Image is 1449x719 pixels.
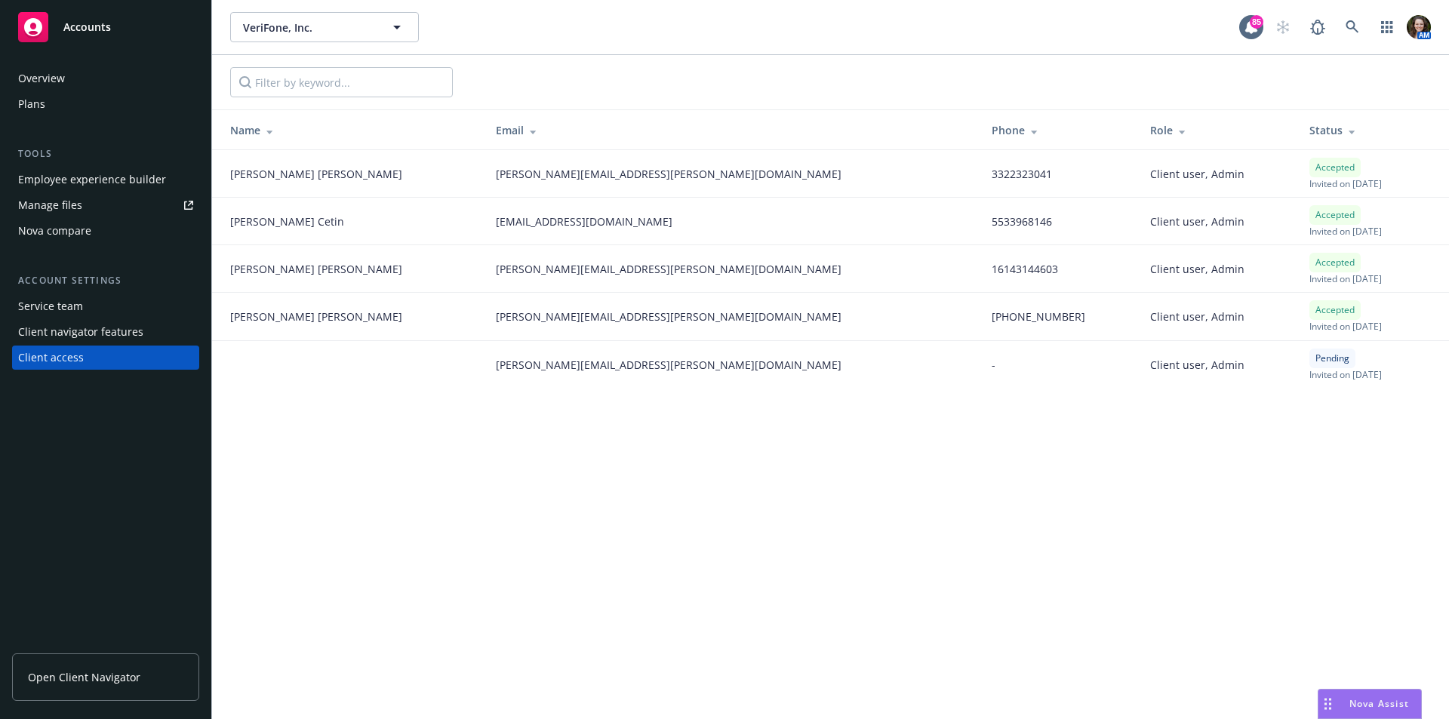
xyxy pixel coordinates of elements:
[18,167,166,192] div: Employee experience builder
[230,214,344,229] span: [PERSON_NAME] Cetin
[18,294,83,318] div: Service team
[12,92,199,116] a: Plans
[1250,15,1263,29] div: 85
[1318,689,1422,719] button: Nova Assist
[1315,256,1355,269] span: Accepted
[1309,320,1382,333] span: Invited on [DATE]
[1150,166,1244,182] span: Client user, Admin
[243,20,374,35] span: VeriFone, Inc.
[496,214,672,229] span: [EMAIL_ADDRESS][DOMAIN_NAME]
[230,12,419,42] button: VeriFone, Inc.
[496,166,841,182] span: [PERSON_NAME][EMAIL_ADDRESS][PERSON_NAME][DOMAIN_NAME]
[1150,214,1244,229] span: Client user, Admin
[1303,12,1333,42] a: Report a Bug
[1349,697,1409,710] span: Nova Assist
[1309,122,1437,138] div: Status
[1150,261,1244,277] span: Client user, Admin
[28,669,140,685] span: Open Client Navigator
[12,146,199,161] div: Tools
[18,193,82,217] div: Manage files
[992,309,1085,324] span: [PHONE_NUMBER]
[1309,272,1382,285] span: Invited on [DATE]
[1407,15,1431,39] img: photo
[992,214,1052,229] span: 5533968146
[18,66,65,91] div: Overview
[12,193,199,217] a: Manage files
[1315,303,1355,317] span: Accepted
[12,219,199,243] a: Nova compare
[1318,690,1337,718] div: Drag to move
[18,92,45,116] div: Plans
[12,320,199,344] a: Client navigator features
[63,21,111,33] span: Accounts
[1150,309,1244,324] span: Client user, Admin
[1309,368,1382,381] span: Invited on [DATE]
[992,357,995,373] span: -
[992,166,1052,182] span: 3322323041
[12,167,199,192] a: Employee experience builder
[496,122,968,138] div: Email
[18,219,91,243] div: Nova compare
[230,261,402,277] span: [PERSON_NAME] [PERSON_NAME]
[1268,12,1298,42] a: Start snowing
[1372,12,1402,42] a: Switch app
[12,6,199,48] a: Accounts
[992,261,1058,277] span: 16143144603
[1315,161,1355,174] span: Accepted
[992,122,1125,138] div: Phone
[1315,208,1355,222] span: Accepted
[1309,225,1382,238] span: Invited on [DATE]
[1315,352,1349,365] span: Pending
[12,346,199,370] a: Client access
[18,320,143,344] div: Client navigator features
[12,66,199,91] a: Overview
[12,294,199,318] a: Service team
[230,309,402,324] span: [PERSON_NAME] [PERSON_NAME]
[230,166,402,182] span: [PERSON_NAME] [PERSON_NAME]
[1309,177,1382,190] span: Invited on [DATE]
[230,67,453,97] input: Filter by keyword...
[18,346,84,370] div: Client access
[12,273,199,288] div: Account settings
[1150,357,1244,373] span: Client user, Admin
[496,309,841,324] span: [PERSON_NAME][EMAIL_ADDRESS][PERSON_NAME][DOMAIN_NAME]
[230,122,472,138] div: Name
[496,357,841,373] span: [PERSON_NAME][EMAIL_ADDRESS][PERSON_NAME][DOMAIN_NAME]
[496,261,841,277] span: [PERSON_NAME][EMAIL_ADDRESS][PERSON_NAME][DOMAIN_NAME]
[1337,12,1367,42] a: Search
[1150,122,1285,138] div: Role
